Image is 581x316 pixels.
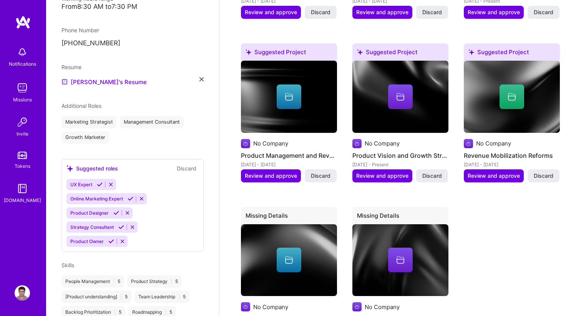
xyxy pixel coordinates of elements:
span: Review and approve [245,172,297,180]
span: Product Owner [70,238,104,244]
div: Product Strategy 5 [127,275,182,288]
div: Tokens [15,162,30,170]
img: cover [464,61,560,133]
i: icon SuggestedTeams [357,49,363,55]
div: No Company [365,139,400,147]
img: Resume [61,79,68,85]
div: Growth Marketer [61,131,109,144]
h4: Product Management and Revenue Growth [241,151,337,160]
i: Accept [118,224,124,230]
span: | [113,278,115,285]
div: Suggested Project [352,43,448,64]
i: Reject [108,182,114,187]
img: cover [352,224,448,296]
div: Management Consultant [120,116,184,128]
img: tokens [18,152,27,159]
i: icon Close [199,77,204,81]
i: Reject [139,196,144,202]
div: Team Leadership 5 [134,291,189,303]
div: Notifications [9,60,36,68]
i: Accept [128,196,133,202]
div: No Company [476,139,511,147]
div: Missions [13,96,32,104]
img: cover [241,61,337,133]
img: teamwork [15,80,30,96]
img: guide book [15,181,30,196]
span: | [165,309,166,315]
img: Company logo [241,302,250,311]
div: Suggested Project [241,43,337,64]
img: User Avatar [15,285,30,301]
i: icon SuggestedTeams [468,49,474,55]
div: [DATE] - [DATE] [464,160,560,169]
span: Resume [61,64,81,70]
div: No Company [253,139,288,147]
span: Discard [534,172,553,180]
span: Review and approve [356,8,408,16]
img: bell [15,45,30,60]
i: icon SuggestedTeams [246,49,251,55]
div: No Company [365,303,400,311]
span: Review and approve [356,172,408,180]
span: Discard [311,172,330,180]
h4: Revenue Mobilization Reforms [464,151,560,160]
img: Company logo [241,139,250,148]
i: Accept [97,182,103,187]
p: [PHONE_NUMBER] [61,39,204,48]
span: | [114,309,116,315]
div: Invite [17,130,28,138]
i: Accept [113,210,119,216]
span: Review and approve [468,8,520,16]
span: Skills [61,262,74,268]
span: | [178,294,180,300]
div: Suggested Project [464,43,560,64]
img: cover [241,224,337,296]
button: Discard [174,164,199,173]
span: Review and approve [468,172,520,180]
div: Missing Details [352,207,448,227]
div: Marketing Strategist [61,116,117,128]
i: Accept [108,238,114,244]
img: cover [352,61,448,133]
div: [Product understanding] 5 [61,291,131,303]
span: UX Expert [70,182,92,187]
div: Missing Details [241,207,337,227]
span: Discard [422,172,442,180]
span: Additional Roles [61,103,101,109]
i: Reject [120,238,125,244]
div: From 8:30 AM to 7:30 PM [61,3,204,11]
i: Reject [124,210,130,216]
i: Reject [129,224,135,230]
span: | [171,278,172,285]
span: Phone Number [61,27,99,33]
span: | [120,294,122,300]
div: Suggested roles [66,164,118,172]
span: Discard [534,8,553,16]
div: People Management 5 [61,275,124,288]
span: Discard [422,8,442,16]
img: Company logo [352,139,362,148]
span: Product Designer [70,210,109,216]
img: Company logo [464,139,473,148]
div: [DOMAIN_NAME] [4,196,41,204]
span: Online Marketing Expert [70,196,123,202]
img: logo [15,15,31,29]
h4: Product Vision and Growth Strategy [352,151,448,160]
span: Discard [311,8,330,16]
img: Company logo [352,302,362,311]
div: [DATE] - Present [352,160,448,169]
a: [PERSON_NAME]'s Resume [61,77,147,86]
i: icon SuggestedTeams [66,165,73,172]
div: [DATE] - [DATE] [241,160,337,169]
img: Invite [15,114,30,130]
span: Review and approve [245,8,297,16]
span: Strategy Consultant [70,224,114,230]
div: No Company [253,303,288,311]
